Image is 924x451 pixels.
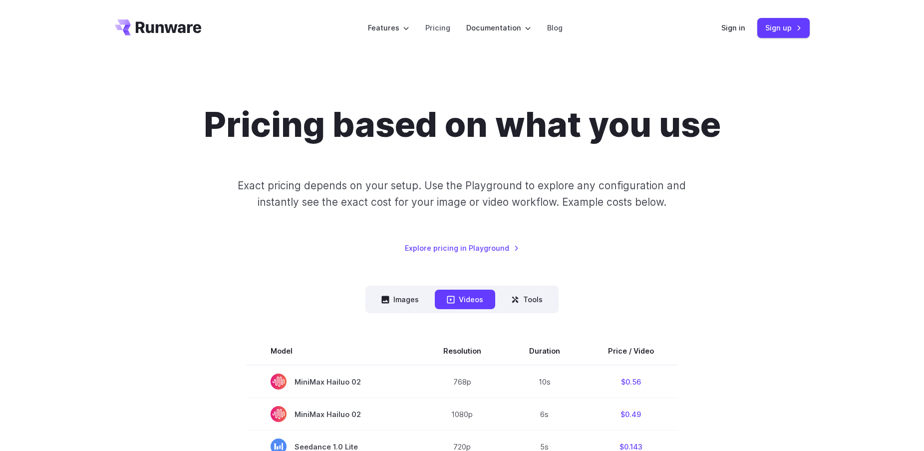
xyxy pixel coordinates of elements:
td: 1080p [419,398,505,431]
span: MiniMax Hailuo 02 [271,374,395,390]
td: 10s [505,365,584,398]
a: Blog [547,22,563,33]
td: 6s [505,398,584,431]
a: Go to / [115,19,202,35]
th: Resolution [419,337,505,365]
td: $0.56 [584,365,678,398]
span: MiniMax Hailuo 02 [271,406,395,422]
a: Explore pricing in Playground [405,242,519,254]
th: Model [247,337,419,365]
th: Duration [505,337,584,365]
button: Videos [435,290,495,309]
td: $0.49 [584,398,678,431]
button: Images [369,290,431,309]
a: Sign up [757,18,810,37]
th: Price / Video [584,337,678,365]
button: Tools [499,290,555,309]
label: Features [368,22,409,33]
td: 768p [419,365,505,398]
a: Sign in [721,22,745,33]
a: Pricing [425,22,450,33]
label: Documentation [466,22,531,33]
h1: Pricing based on what you use [204,104,721,145]
p: Exact pricing depends on your setup. Use the Playground to explore any configuration and instantl... [219,177,705,211]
